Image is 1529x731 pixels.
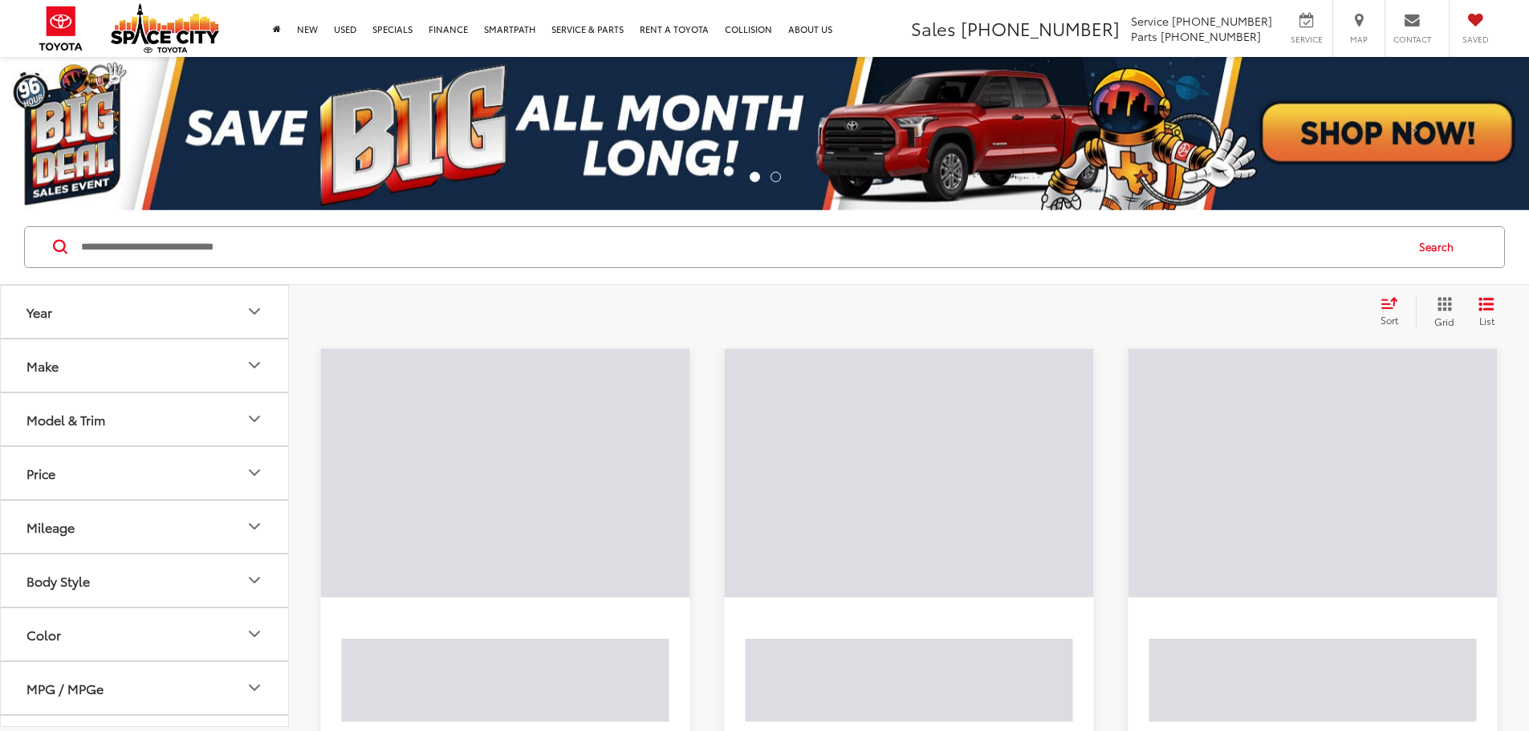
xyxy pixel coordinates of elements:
[1372,296,1416,328] button: Select sort value
[1341,34,1377,45] span: Map
[245,409,264,428] div: Model & Trim
[245,463,264,482] div: Price
[245,517,264,536] div: Mileage
[111,3,219,53] img: Space City Toyota
[245,624,264,644] div: Color
[245,678,264,697] div: MPG / MPGe
[1,662,290,714] button: MPG / MPGeMPG / MPGe
[1458,34,1493,45] span: Saved
[1466,296,1507,328] button: List View
[1,286,290,338] button: YearYear
[1478,314,1494,327] span: List
[1,501,290,553] button: MileageMileage
[911,15,956,41] span: Sales
[245,571,264,590] div: Body Style
[1,393,290,445] button: Model & TrimModel & Trim
[26,304,52,319] div: Year
[1131,28,1157,44] span: Parts
[1393,34,1431,45] span: Contact
[1,447,290,499] button: PricePrice
[1161,28,1261,44] span: [PHONE_NUMBER]
[245,302,264,321] div: Year
[1416,296,1466,328] button: Grid View
[245,355,264,375] div: Make
[1288,34,1324,45] span: Service
[26,627,61,642] div: Color
[26,680,104,696] div: MPG / MPGe
[1,339,290,392] button: MakeMake
[1,554,290,607] button: Body StyleBody Style
[26,573,90,588] div: Body Style
[26,358,59,373] div: Make
[26,412,105,427] div: Model & Trim
[79,228,1404,266] input: Search by Make, Model, or Keyword
[26,519,75,534] div: Mileage
[1381,313,1398,327] span: Sort
[1434,315,1454,328] span: Grid
[26,465,55,481] div: Price
[961,15,1120,41] span: [PHONE_NUMBER]
[1,608,290,660] button: ColorColor
[1172,13,1272,29] span: [PHONE_NUMBER]
[1404,227,1477,267] button: Search
[1131,13,1169,29] span: Service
